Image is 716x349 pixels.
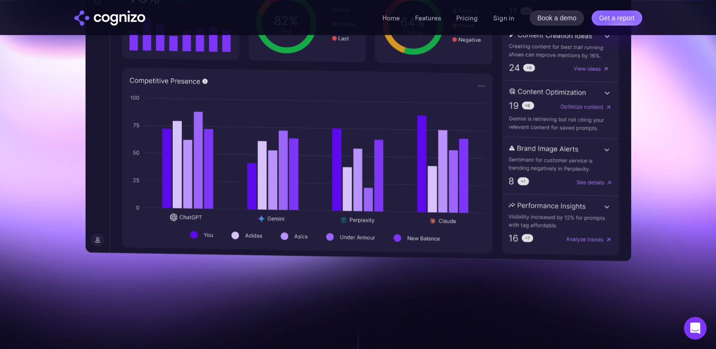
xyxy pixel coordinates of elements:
[74,10,145,26] img: cognizo logo
[592,10,642,26] a: Get a report
[74,10,145,26] a: home
[493,12,514,24] a: Sign in
[415,14,441,22] a: Features
[456,14,478,22] a: Pricing
[382,14,400,22] a: Home
[684,317,707,340] div: Open Intercom Messenger
[530,10,584,26] a: Book a demo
